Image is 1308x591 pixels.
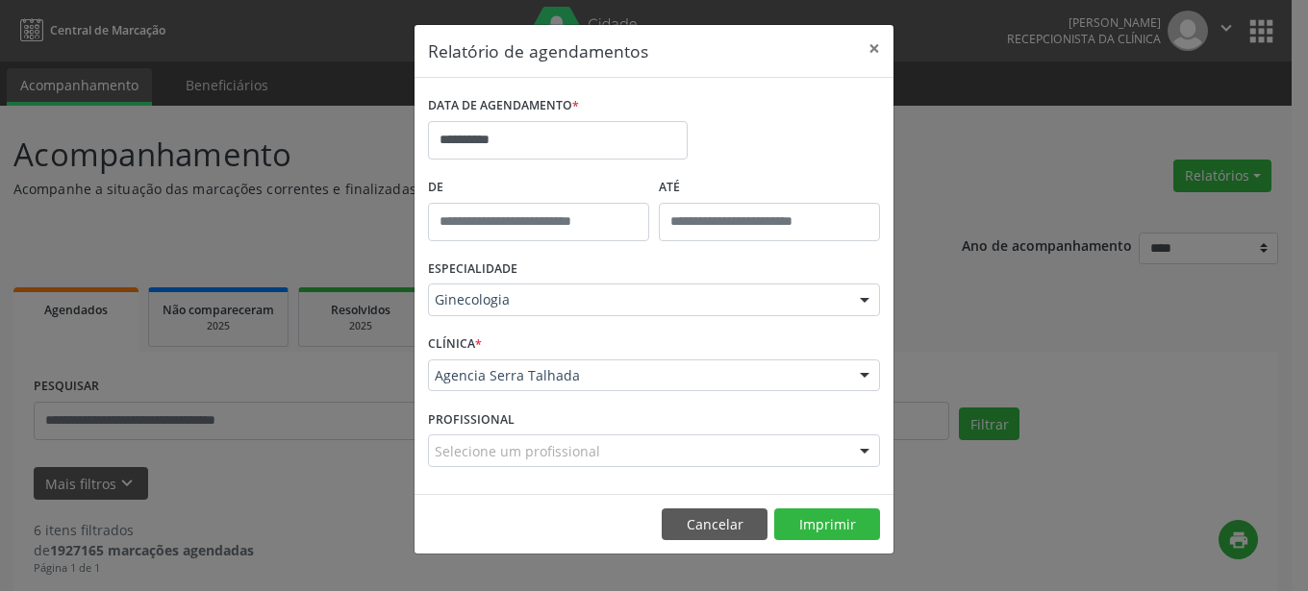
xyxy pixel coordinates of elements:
[428,405,515,434] label: PROFISSIONAL
[435,366,841,385] span: Agencia Serra Talhada
[774,508,880,541] button: Imprimir
[855,25,893,72] button: Close
[428,38,648,63] h5: Relatório de agendamentos
[428,91,579,121] label: DATA DE AGENDAMENTO
[428,173,649,203] label: De
[428,330,482,359] label: CLÍNICA
[435,290,841,309] span: Ginecologia
[659,173,880,203] label: ATÉ
[662,508,767,541] button: Cancelar
[435,441,600,461] span: Selecione um profissional
[428,255,517,284] label: ESPECIALIDADE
